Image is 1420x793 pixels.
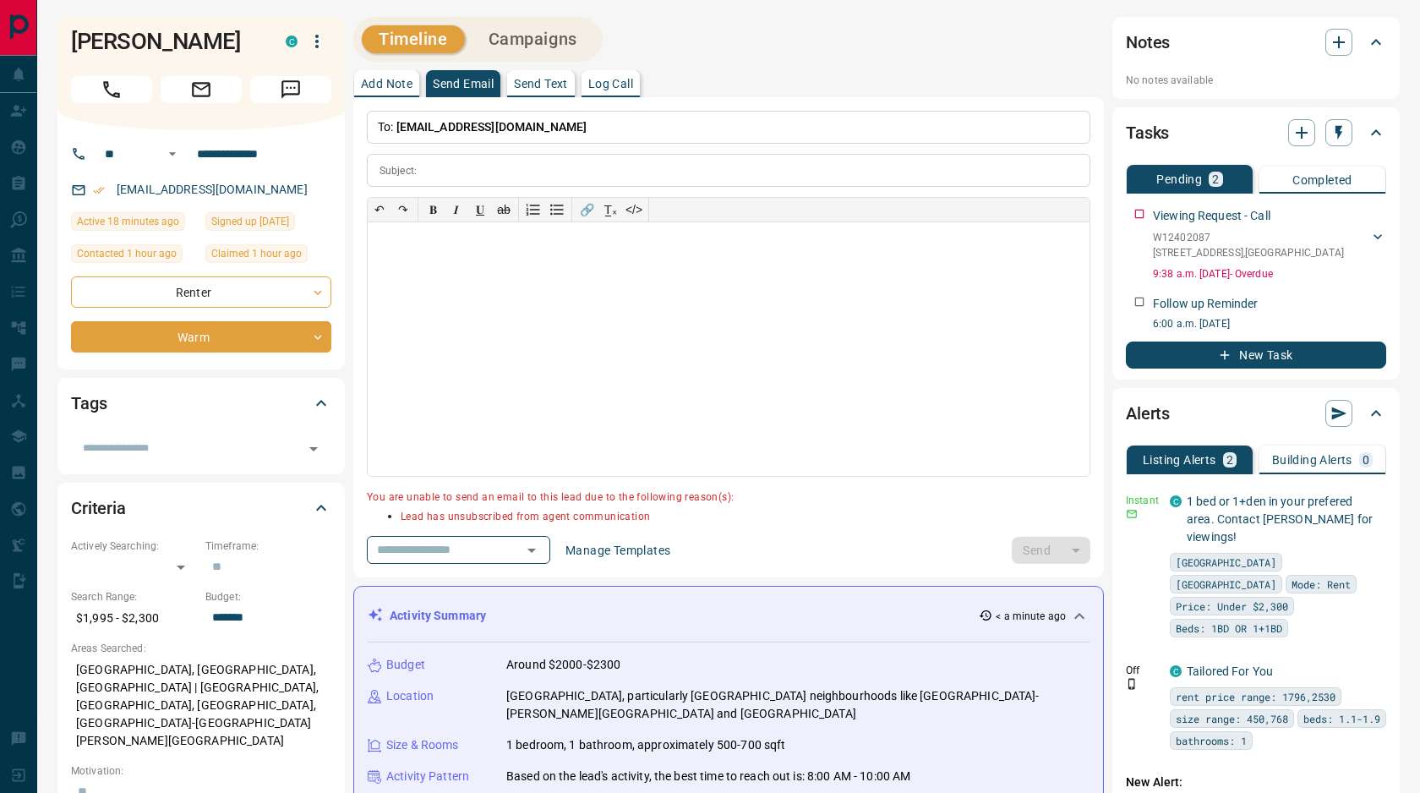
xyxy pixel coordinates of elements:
[391,198,415,221] button: ↷
[1126,393,1386,434] div: Alerts
[71,656,331,755] p: [GEOGRAPHIC_DATA], [GEOGRAPHIC_DATA], [GEOGRAPHIC_DATA] | [GEOGRAPHIC_DATA], [GEOGRAPHIC_DATA], [...
[386,736,459,754] p: Size & Rooms
[205,589,331,604] p: Budget:
[71,604,197,632] p: $1,995 - $2,300
[1226,454,1233,466] p: 2
[472,25,594,53] button: Campaigns
[445,198,468,221] button: 𝑰
[250,76,331,103] span: Message
[302,437,325,461] button: Open
[205,539,331,554] p: Timeframe:
[1292,174,1352,186] p: Completed
[1126,22,1386,63] div: Notes
[1126,73,1386,88] p: No notes available
[1176,688,1335,705] span: rent price range: 1796,2530
[1363,454,1369,466] p: 0
[1153,207,1270,225] p: Viewing Request - Call
[506,736,785,754] p: 1 bedroom, 1 bathroom, approximately 500-700 sqft
[1126,508,1138,520] svg: Email
[492,198,516,221] button: ab
[71,76,152,103] span: Call
[1126,400,1170,427] h2: Alerts
[1126,678,1138,690] svg: Push Notification Only
[1143,454,1216,466] p: Listing Alerts
[1153,266,1386,282] p: 9:38 a.m. [DATE] - Overdue
[1126,119,1169,146] h2: Tasks
[71,244,197,268] div: Mon Sep 15 2025
[1176,554,1276,571] span: [GEOGRAPHIC_DATA]
[71,321,331,353] div: Warm
[361,78,412,90] p: Add Note
[396,120,587,134] span: [EMAIL_ADDRESS][DOMAIN_NAME]
[71,383,331,424] div: Tags
[1126,342,1386,369] button: New Task
[401,509,1090,526] p: Lead has unsubscribed from agent communication
[386,768,469,785] p: Activity Pattern
[1126,493,1160,508] p: Instant
[71,589,197,604] p: Search Range:
[367,111,1090,144] p: To:
[1176,576,1276,593] span: [GEOGRAPHIC_DATA]
[1153,227,1386,264] div: W12402087[STREET_ADDRESS],[GEOGRAPHIC_DATA]
[1153,295,1258,313] p: Follow up Reminder
[162,144,183,164] button: Open
[1170,495,1182,507] div: condos.ca
[1176,620,1282,637] span: Beds: 1BD OR 1+1BD
[211,245,302,262] span: Claimed 1 hour ago
[1170,665,1182,677] div: condos.ca
[71,641,331,656] p: Areas Searched:
[386,656,425,674] p: Budget
[1126,663,1160,678] p: Off
[433,78,494,90] p: Send Email
[386,687,434,705] p: Location
[77,213,179,230] span: Active 18 minutes ago
[1187,664,1273,678] a: Tailored For You
[1187,495,1373,544] a: 1 bed or 1+den in your prefered area. Contact [PERSON_NAME] for viewings!
[622,198,646,221] button: </>
[286,36,298,47] div: condos.ca
[362,25,465,53] button: Timeline
[575,198,598,221] button: 🔗
[390,607,486,625] p: Activity Summary
[71,212,197,236] div: Mon Sep 15 2025
[588,78,633,90] p: Log Call
[211,213,289,230] span: Signed up [DATE]
[1126,774,1386,791] p: New Alert:
[1176,710,1288,727] span: size range: 450,768
[1272,454,1352,466] p: Building Alerts
[996,609,1066,624] p: < a minute ago
[161,76,242,103] span: Email
[506,656,620,674] p: Around $2000-$2300
[367,489,1090,506] p: You are unable to send an email to this lead due to the following reason(s):
[555,537,680,564] button: Manage Templates
[71,276,331,308] div: Renter
[520,539,543,562] button: Open
[1176,598,1288,615] span: Price: Under $2,300
[468,198,492,221] button: 𝐔
[1012,537,1090,564] div: split button
[1156,173,1202,185] p: Pending
[514,78,568,90] p: Send Text
[117,183,308,196] a: [EMAIL_ADDRESS][DOMAIN_NAME]
[205,244,331,268] div: Mon Sep 15 2025
[368,600,1090,632] div: Activity Summary< a minute ago
[1176,732,1247,749] span: bathrooms: 1
[421,198,445,221] button: 𝐁
[205,212,331,236] div: Wed Nov 29 2017
[71,539,197,554] p: Actively Searching:
[71,390,106,417] h2: Tags
[1153,245,1344,260] p: [STREET_ADDRESS] , [GEOGRAPHIC_DATA]
[71,488,331,528] div: Criteria
[545,198,569,221] button: Bullet list
[506,687,1090,723] p: [GEOGRAPHIC_DATA], particularly [GEOGRAPHIC_DATA] neighbourhoods like [GEOGRAPHIC_DATA]-[PERSON_N...
[71,495,126,522] h2: Criteria
[1153,316,1386,331] p: 6:00 a.m. [DATE]
[1153,230,1344,245] p: W12402087
[71,763,331,779] p: Motivation:
[598,198,622,221] button: T̲ₓ
[71,28,260,55] h1: [PERSON_NAME]
[1126,112,1386,153] div: Tasks
[1212,173,1219,185] p: 2
[380,163,417,178] p: Subject:
[1292,576,1351,593] span: Mode: Rent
